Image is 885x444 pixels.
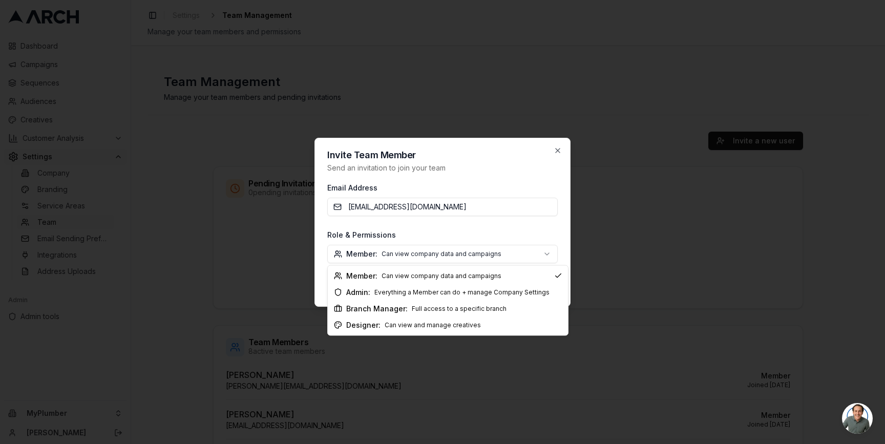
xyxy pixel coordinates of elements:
[374,288,550,297] span: Everything a Member can do + manage Company Settings
[346,287,370,298] span: Admin:
[382,272,501,280] span: Can view company data and campaigns
[346,320,381,330] span: Designer:
[346,304,408,314] span: Branch Manager:
[385,321,481,329] span: Can view and manage creatives
[412,305,507,313] span: Full access to a specific branch
[346,271,377,281] span: Member:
